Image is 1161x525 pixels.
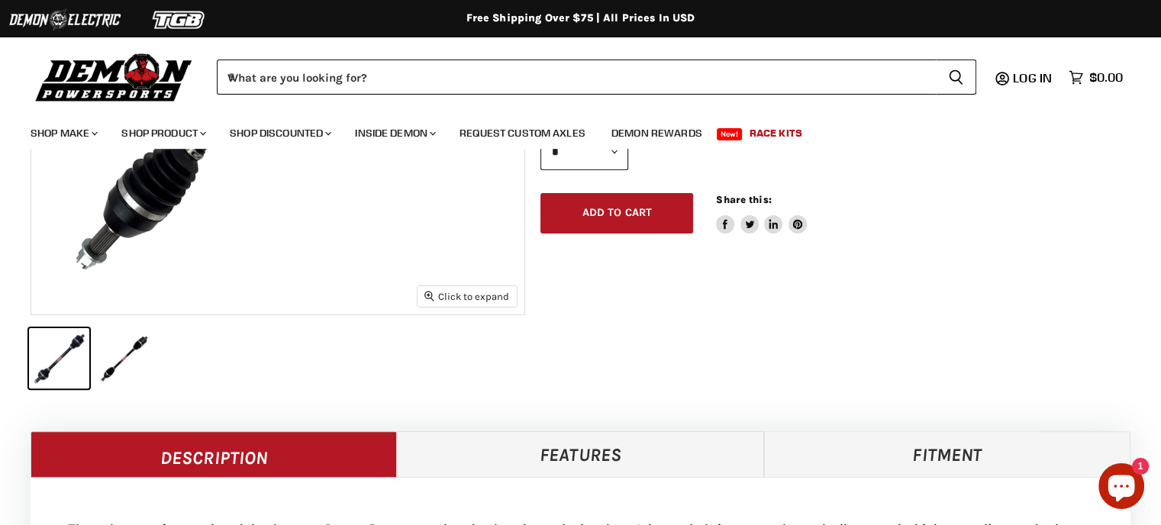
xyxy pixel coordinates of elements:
[218,118,340,149] a: Shop Discounted
[764,431,1130,477] a: Fitment
[717,128,743,140] span: New!
[448,118,597,149] a: Request Custom Axles
[94,328,154,388] button: IMAGE thumbnail
[1013,70,1052,85] span: Log in
[540,193,693,234] button: Add to cart
[31,50,198,104] img: Demon Powersports
[582,206,652,219] span: Add to cart
[540,133,628,170] select: Quantity
[217,60,936,95] input: When autocomplete results are available use up and down arrows to review and enter to select
[424,291,509,302] span: Click to expand
[397,431,763,477] a: Features
[600,118,714,149] a: Demon Rewards
[1061,66,1130,89] a: $0.00
[110,118,215,149] a: Shop Product
[738,118,814,149] a: Race Kits
[418,286,517,307] button: Click to expand
[29,328,89,388] button: IMAGE thumbnail
[1006,71,1061,85] a: Log in
[936,60,976,95] button: Search
[31,431,397,477] a: Description
[217,60,976,95] form: Product
[122,5,237,34] img: TGB Logo 2
[1089,70,1123,85] span: $0.00
[8,5,122,34] img: Demon Electric Logo 2
[716,194,771,205] span: Share this:
[1094,463,1149,513] inbox-online-store-chat: Shopify online store chat
[19,111,1119,149] ul: Main menu
[716,193,807,234] aside: Share this:
[343,118,445,149] a: Inside Demon
[19,118,107,149] a: Shop Make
